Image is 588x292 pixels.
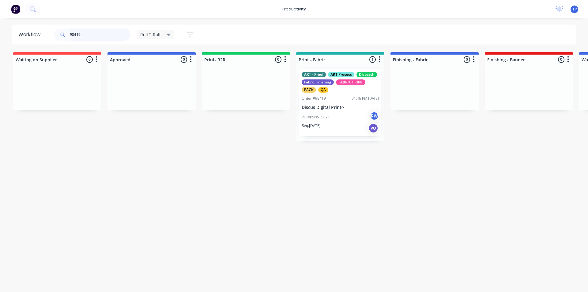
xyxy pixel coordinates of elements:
[356,72,377,77] div: Dispatch
[370,111,379,121] div: RW
[299,69,381,136] div: ART - ProofART ProcessDispatchFabric FinishingFABRIC PRINTPACKQAOrder #9841901:46 PM [DATE]Discus...
[279,5,309,14] div: productivity
[302,123,321,129] p: Req. [DATE]
[302,105,379,110] p: Discus Digital Print^
[302,87,316,93] div: PACK
[368,123,378,133] div: PU
[352,96,379,101] div: 01:46 PM [DATE]
[302,114,330,120] p: PO #PSNS15071
[70,29,130,41] input: Search for orders...
[336,79,365,85] div: FABRIC PRINT
[302,79,334,85] div: Fabric Finishing
[11,5,20,14] img: Factory
[302,72,326,77] div: ART - Proof
[18,31,43,38] div: Workflow
[328,72,354,77] div: ART Process
[572,6,577,12] span: 1P
[318,87,328,93] div: QA
[302,96,326,101] div: Order #98419
[140,31,160,38] span: Roll 2 Roll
